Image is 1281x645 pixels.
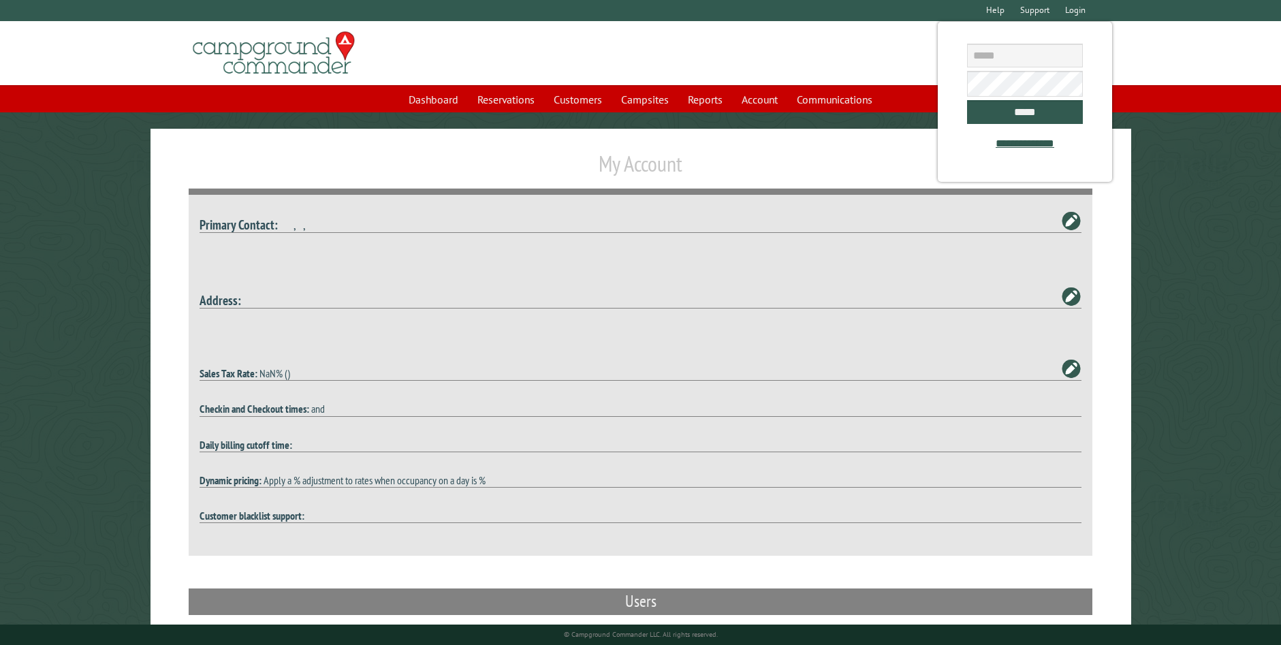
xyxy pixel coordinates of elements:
span: NaN% () [259,366,290,380]
h1: My Account [189,151,1092,188]
a: Campsites [613,86,677,112]
strong: Checkin and Checkout times: [200,402,309,415]
a: Reservations [469,86,543,112]
h2: Users [189,588,1092,614]
strong: Primary Contact: [200,216,278,233]
a: Reports [680,86,731,112]
img: Campground Commander [189,27,359,80]
small: © Campground Commander LLC. All rights reserved. [564,630,718,639]
span: Apply a % adjustment to rates when occupancy on a day is % [264,473,486,487]
a: Account [733,86,786,112]
h4: , , [200,217,1081,233]
strong: Customer blacklist support: [200,509,304,522]
strong: Dynamic pricing: [200,473,262,487]
strong: Sales Tax Rate: [200,366,257,380]
strong: Daily billing cutoff time: [200,438,292,452]
strong: Address: [200,292,241,309]
span: and [311,402,325,415]
a: Customers [545,86,610,112]
a: Dashboard [400,86,466,112]
a: Communications [789,86,881,112]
